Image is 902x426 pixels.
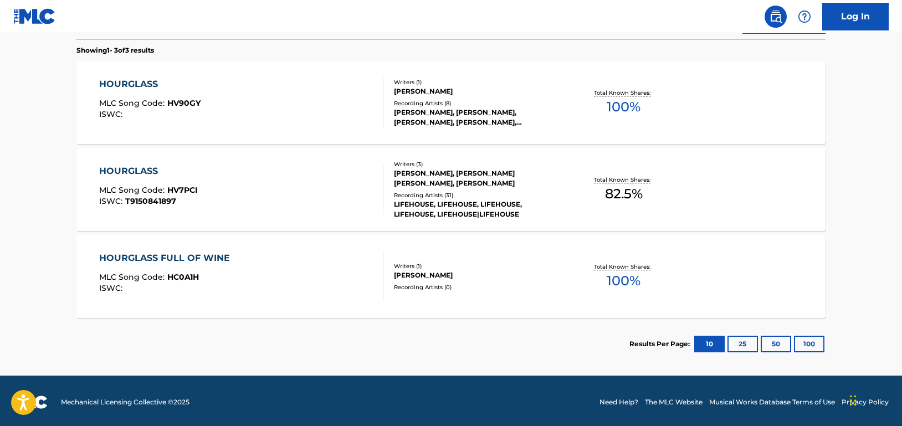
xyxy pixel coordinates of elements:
[594,89,653,97] p: Total Known Shares:
[394,191,561,199] div: Recording Artists ( 31 )
[167,98,201,108] span: HV90GY
[629,339,693,349] p: Results Per Page:
[765,6,787,28] a: Public Search
[394,270,561,280] div: [PERSON_NAME]
[709,397,835,407] a: Musical Works Database Terms of Use
[394,107,561,127] div: [PERSON_NAME], [PERSON_NAME], [PERSON_NAME], [PERSON_NAME], [PERSON_NAME]
[76,148,826,231] a: HOURGLASSMLC Song Code:HV7PCIISWC:T9150841897Writers (3)[PERSON_NAME], [PERSON_NAME] [PERSON_NAME...
[605,184,643,204] span: 82.5 %
[167,185,198,195] span: HV7PCI
[394,283,561,291] div: Recording Artists ( 0 )
[793,6,816,28] div: Help
[850,384,857,417] div: Drag
[76,45,154,55] p: Showing 1 - 3 of 3 results
[822,3,889,30] a: Log In
[798,10,811,23] img: help
[99,165,198,178] div: HOURGLASS
[794,336,824,352] button: 100
[727,336,758,352] button: 25
[645,397,703,407] a: The MLC Website
[76,235,826,318] a: HOURGLASS FULL OF WINEMLC Song Code:HC0A1HISWC:Writers (1)[PERSON_NAME]Recording Artists (0)Total...
[599,397,638,407] a: Need Help?
[769,10,782,23] img: search
[394,199,561,219] div: LIFEHOUSE, LIFEHOUSE, LIFEHOUSE, LIFEHOUSE, LIFEHOUSE|LIFEHOUSE
[394,160,561,168] div: Writers ( 3 )
[99,196,125,206] span: ISWC :
[607,97,640,117] span: 100 %
[394,168,561,188] div: [PERSON_NAME], [PERSON_NAME] [PERSON_NAME], [PERSON_NAME]
[694,336,725,352] button: 10
[842,397,889,407] a: Privacy Policy
[61,397,189,407] span: Mechanical Licensing Collective © 2025
[99,78,201,91] div: HOURGLASS
[394,99,561,107] div: Recording Artists ( 8 )
[594,263,653,271] p: Total Known Shares:
[99,283,125,293] span: ISWC :
[99,109,125,119] span: ISWC :
[394,86,561,96] div: [PERSON_NAME]
[76,61,826,144] a: HOURGLASSMLC Song Code:HV90GYISWC:Writers (1)[PERSON_NAME]Recording Artists (8)[PERSON_NAME], [PE...
[394,262,561,270] div: Writers ( 1 )
[99,272,167,282] span: MLC Song Code :
[13,8,56,24] img: MLC Logo
[607,271,640,291] span: 100 %
[761,336,791,352] button: 50
[394,78,561,86] div: Writers ( 1 )
[99,252,235,265] div: HOURGLASS FULL OF WINE
[125,196,176,206] span: T9150841897
[99,98,167,108] span: MLC Song Code :
[167,272,199,282] span: HC0A1H
[594,176,653,184] p: Total Known Shares:
[99,185,167,195] span: MLC Song Code :
[847,373,902,426] iframe: Chat Widget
